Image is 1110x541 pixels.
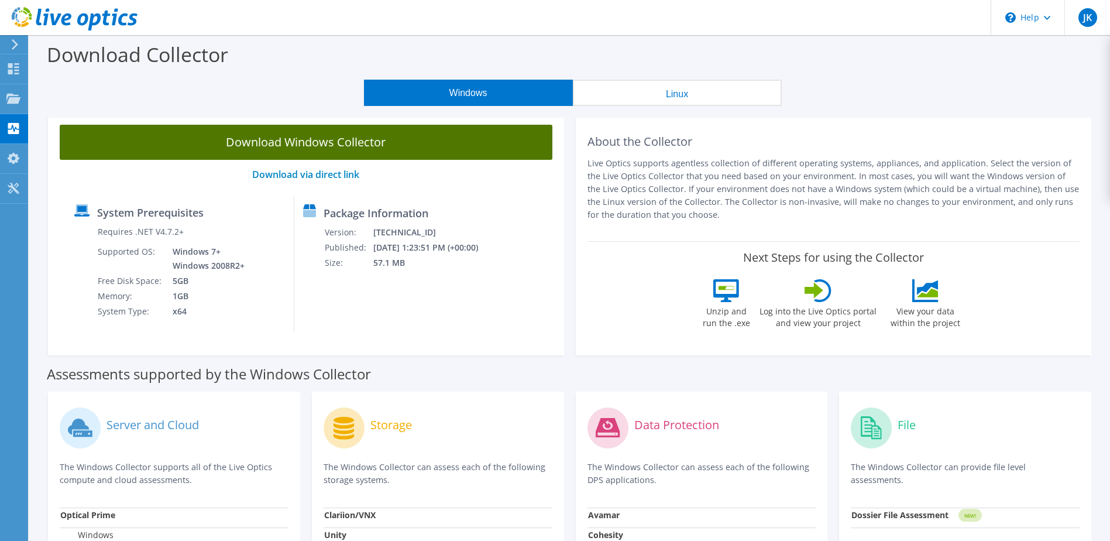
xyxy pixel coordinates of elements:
[898,419,916,431] label: File
[373,240,494,255] td: [DATE] 1:23:51 PM (+00:00)
[634,419,719,431] label: Data Protection
[324,240,373,255] td: Published:
[324,225,373,240] td: Version:
[364,80,573,106] button: Windows
[164,304,247,319] td: x64
[97,244,164,273] td: Supported OS:
[587,461,816,487] p: The Windows Collector can assess each of the following DPS applications.
[97,273,164,289] td: Free Disk Space:
[252,168,359,181] a: Download via direct link
[106,419,199,431] label: Server and Cloud
[964,512,976,519] tspan: NEW!
[851,461,1080,487] p: The Windows Collector can provide file level assessments.
[324,509,376,521] strong: Clariion/VNX
[373,255,494,270] td: 57.1 MB
[588,529,623,540] strong: Cohesity
[759,302,877,329] label: Log into the Live Optics portal and view your project
[587,135,1080,149] h2: About the Collector
[47,41,228,68] label: Download Collector
[743,251,924,265] label: Next Steps for using the Collector
[60,509,115,521] strong: Optical Prime
[699,302,753,329] label: Unzip and run the .exe
[164,289,247,304] td: 1GB
[164,273,247,289] td: 5GB
[60,529,114,541] label: Windows
[883,302,967,329] label: View your data within the project
[97,207,204,218] label: System Prerequisites
[1078,8,1097,27] span: JK
[573,80,782,106] button: Linux
[60,125,552,160] a: Download Windows Collector
[851,509,949,521] strong: Dossier File Assessment
[47,368,371,380] label: Assessments supported by the Windows Collector
[324,207,428,219] label: Package Information
[324,529,346,540] strong: Unity
[60,461,288,487] p: The Windows Collector supports all of the Live Optics compute and cloud assessments.
[164,244,247,273] td: Windows 7+ Windows 2008R2+
[324,461,552,487] p: The Windows Collector can assess each of the following storage systems.
[98,226,184,238] label: Requires .NET V4.7.2+
[373,225,494,240] td: [TECHNICAL_ID]
[97,289,164,304] td: Memory:
[588,509,620,521] strong: Avamar
[1005,12,1016,23] svg: \n
[587,157,1080,221] p: Live Optics supports agentless collection of different operating systems, appliances, and applica...
[370,419,412,431] label: Storage
[97,304,164,319] td: System Type:
[324,255,373,270] td: Size:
